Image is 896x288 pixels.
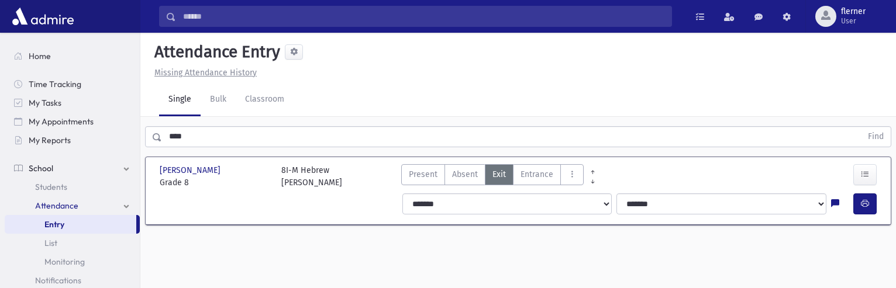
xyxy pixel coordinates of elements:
[5,112,140,131] a: My Appointments
[841,7,866,16] span: flerner
[5,178,140,196] a: Students
[176,6,671,27] input: Search
[281,164,342,189] div: 8I-M Hebrew [PERSON_NAME]
[29,116,94,127] span: My Appointments
[160,176,270,189] span: Grade 8
[861,127,891,147] button: Find
[29,98,61,108] span: My Tasks
[409,168,437,181] span: Present
[5,159,140,178] a: School
[9,5,77,28] img: AdmirePro
[35,182,67,192] span: Students
[154,68,257,78] u: Missing Attendance History
[236,84,294,116] a: Classroom
[160,164,223,176] span: [PERSON_NAME]
[150,42,280,62] h5: Attendance Entry
[29,163,53,174] span: School
[29,79,81,89] span: Time Tracking
[35,200,78,211] span: Attendance
[5,47,140,65] a: Home
[5,234,140,252] a: List
[5,252,140,271] a: Monitoring
[44,238,57,248] span: List
[44,219,64,230] span: Entry
[29,135,71,145] span: My Reports
[5,196,140,215] a: Attendance
[150,68,257,78] a: Missing Attendance History
[401,164,584,189] div: AttTypes
[159,84,201,116] a: Single
[29,51,51,61] span: Home
[5,75,140,93] a: Time Tracking
[841,16,866,26] span: User
[521,168,553,181] span: Entrance
[5,93,140,112] a: My Tasks
[492,168,506,181] span: Exit
[5,131,140,150] a: My Reports
[35,275,81,286] span: Notifications
[5,215,136,234] a: Entry
[201,84,236,116] a: Bulk
[452,168,478,181] span: Absent
[44,256,85,267] span: Monitoring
